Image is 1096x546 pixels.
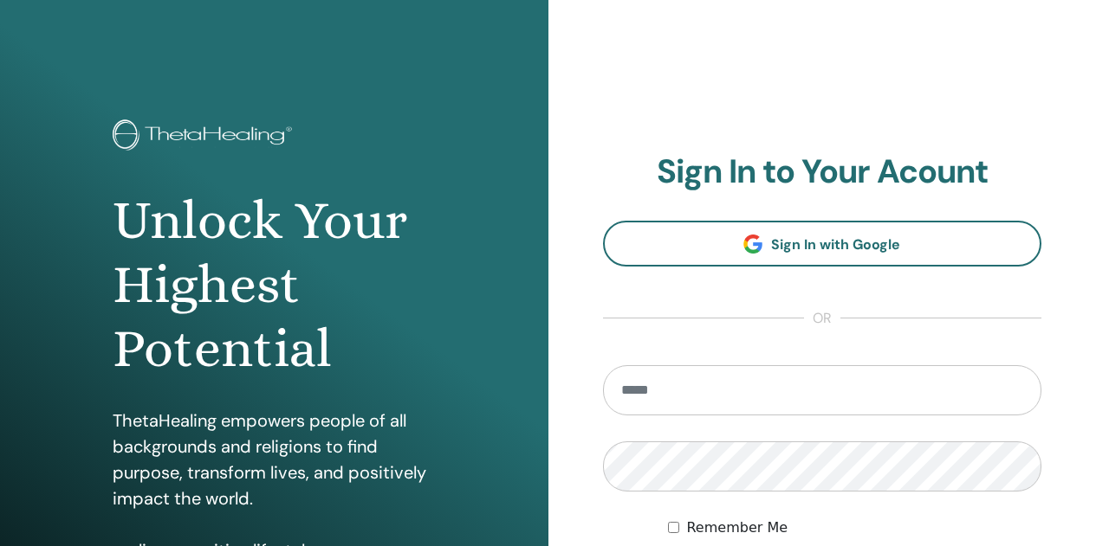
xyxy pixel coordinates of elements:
[113,189,435,382] h1: Unlock Your Highest Potential
[113,408,435,511] p: ThetaHealing empowers people of all backgrounds and religions to find purpose, transform lives, a...
[603,152,1042,192] h2: Sign In to Your Acount
[603,221,1042,267] a: Sign In with Google
[771,235,900,254] span: Sign In with Google
[686,517,788,538] label: Remember Me
[668,517,1041,538] div: Keep me authenticated indefinitely or until I manually logout
[804,308,840,329] span: or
